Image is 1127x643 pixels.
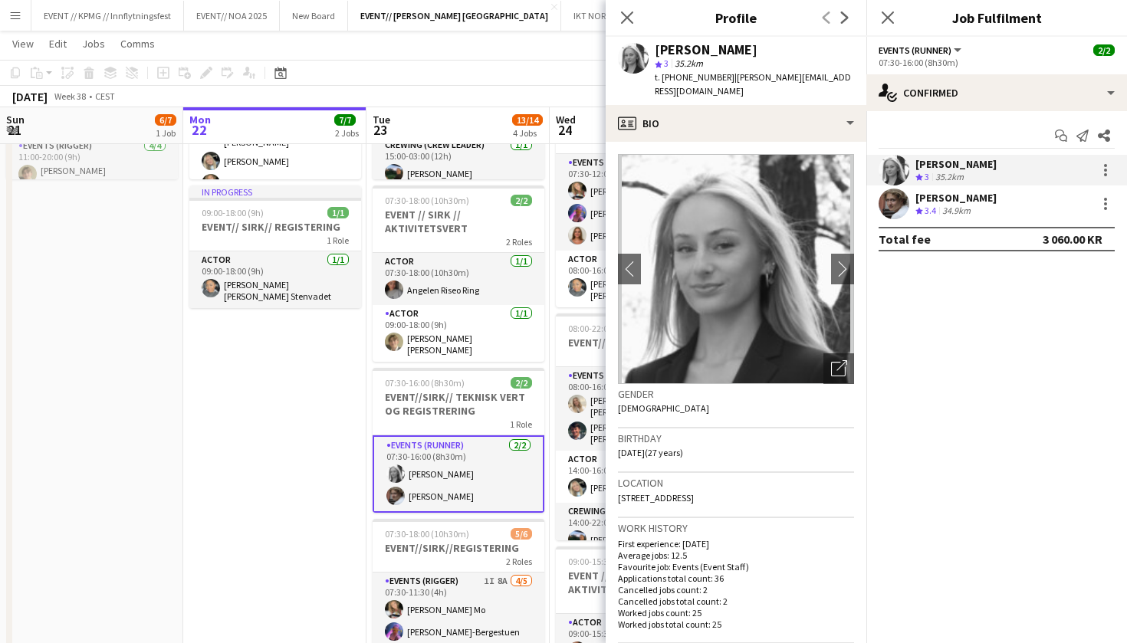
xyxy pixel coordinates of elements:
span: 09:00-15:30 (6h30m) [568,556,648,567]
h3: EVENT//SIRK//REGISTERING [373,541,544,555]
h3: EVENT// SIRK// REGISTERING [189,220,361,234]
span: Events (Runner) [879,44,951,56]
span: 3.4 [925,205,936,216]
div: 2 Jobs [335,127,359,139]
app-card-role: Events (Runner)2/207:30-16:00 (8h30m)[PERSON_NAME][PERSON_NAME] [373,435,544,513]
span: 07:30-18:00 (10h30m) [385,195,469,206]
p: Cancelled jobs count: 2 [618,584,854,595]
a: Edit [43,34,73,54]
span: 13/14 [512,114,543,126]
span: 07:30-18:00 (10h30m) [385,528,469,540]
span: 1 Role [510,418,532,430]
p: Cancelled jobs total count: 2 [618,595,854,607]
h3: Birthday [618,431,854,445]
img: Crew avatar or photo [618,154,854,384]
span: 23 [370,121,390,139]
span: 22 [187,121,211,139]
h3: EVENT//SIRK//RUNNER [556,336,728,349]
app-job-card: 07:30-16:00 (8h30m)4/4EVENT//SIRK//REGISTERING2 RolesEvents (Rigger)3/307:30-12:00 (4h30m)[PERSON... [556,100,728,307]
a: Comms [114,34,161,54]
div: Bio [606,105,866,142]
span: Wed [556,113,576,126]
span: 08:00-22:00 (14h) [568,323,635,334]
button: IKT NORGE // Arendalsuka [561,1,689,31]
div: [PERSON_NAME] [915,157,997,171]
app-card-role: Events (Rigger)5/508:00-17:00 (9h)[PERSON_NAME] [PERSON_NAME][PERSON_NAME] [PERSON_NAME][PERSON_N... [189,71,361,225]
button: EVENT// [PERSON_NAME] [GEOGRAPHIC_DATA] [348,1,561,31]
span: | [PERSON_NAME][EMAIL_ADDRESS][DOMAIN_NAME] [655,71,851,97]
app-job-card: In progress09:00-18:00 (9h)1/1EVENT// SIRK// REGISTERING1 RoleActor1/109:00-18:00 (9h)[PERSON_NAM... [189,185,361,308]
span: t. [PHONE_NUMBER] [655,71,734,83]
p: Worked jobs total count: 25 [618,618,854,630]
p: First experience: [DATE] [618,538,854,550]
p: Favourite job: Events (Event Staff) [618,561,854,572]
div: [PERSON_NAME] [915,191,997,205]
span: 2/2 [511,377,532,389]
span: Comms [120,37,155,51]
span: 5/6 [511,528,532,540]
app-card-role: Events (Runner)2/208:00-16:00 (8h)[PERSON_NAME] [PERSON_NAME][PERSON_NAME] [PERSON_NAME] [556,367,728,451]
div: Total fee [879,231,931,247]
span: 09:00-18:00 (9h) [202,207,264,218]
app-job-card: 07:30-18:00 (10h30m)2/2EVENT // SIRK // AKTIVITETSVERT2 RolesActor1/107:30-18:00 (10h30m)Angelen ... [373,185,544,362]
h3: Profile [606,8,866,28]
span: 2 Roles [506,236,532,248]
app-card-role: Actor1/109:00-18:00 (9h)[PERSON_NAME] [PERSON_NAME] Stenvadet [189,251,361,308]
p: Average jobs: 12.5 [618,550,854,561]
span: 24 [554,121,576,139]
p: Worked jobs count: 25 [618,607,854,618]
div: [DATE] [12,89,48,104]
span: 7/7 [334,114,356,126]
div: CEST [95,90,115,102]
span: 1 Role [327,235,349,246]
span: 6/7 [155,114,176,126]
span: [DEMOGRAPHIC_DATA] [618,402,709,414]
span: Mon [189,113,211,126]
div: In progress [189,185,361,198]
a: View [6,34,40,54]
span: View [12,37,34,51]
div: 3 060.00 KR [1043,231,1102,247]
span: [STREET_ADDRESS] [618,492,694,504]
app-card-role: Actor1/108:00-16:00 (8h)[PERSON_NAME] [PERSON_NAME] Stenvadet [556,251,728,307]
span: Edit [49,37,67,51]
h3: Job Fulfilment [866,8,1127,28]
a: Jobs [76,34,111,54]
div: 34.9km [939,205,974,218]
span: Sun [6,113,25,126]
span: 3 [664,57,669,69]
span: Week 38 [51,90,89,102]
p: Applications total count: 36 [618,572,854,584]
span: 07:30-16:00 (8h30m) [385,377,465,389]
app-card-role: Actor1/109:00-18:00 (9h)[PERSON_NAME] [PERSON_NAME] [373,305,544,362]
div: Confirmed [866,74,1127,111]
app-card-role: Actor1/107:30-18:00 (10h30m)Angelen Riseo Ring [373,253,544,305]
app-card-role: Crewing (Crew Leader)1/115:00-03:00 (12h)[PERSON_NAME] [373,136,544,189]
span: 1/1 [327,207,349,218]
span: 2/2 [1093,44,1115,56]
span: 2/2 [511,195,532,206]
button: Events (Runner) [879,44,964,56]
app-job-card: 07:30-16:00 (8h30m)2/2EVENT//SIRK// TEKNISK VERT OG REGISTRERING1 RoleEvents (Runner)2/207:30-16:... [373,368,544,513]
div: 07:30-16:00 (8h30m) [879,57,1115,68]
h3: Work history [618,521,854,535]
h3: EVENT//SIRK// TEKNISK VERT OG REGISTRERING [373,390,544,418]
h3: Gender [618,387,854,401]
h3: EVENT // SIRK // AKTIVITETSVERT [556,569,728,596]
span: 3 [925,171,929,182]
div: 35.2km [932,171,967,184]
div: Open photos pop-in [823,353,854,384]
app-job-card: 08:00-22:00 (14h)4/4EVENT//SIRK//RUNNER3 RolesEvents (Runner)2/208:00-16:00 (8h)[PERSON_NAME] [PE... [556,313,728,540]
button: EVENT// NOA 2025 [184,1,280,31]
app-card-role: Crewing (Crew Leader)1/114:00-22:00 (8h)[PERSON_NAME] [556,503,728,555]
h3: EVENT // SIRK // AKTIVITETSVERT [373,208,544,235]
button: New Board [280,1,348,31]
span: 21 [4,121,25,139]
app-card-role: Actor1/114:00-16:00 (2h)[PERSON_NAME] [556,451,728,503]
button: EVENT // KPMG // Innflytningsfest [31,1,184,31]
span: [DATE] (27 years) [618,447,683,458]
